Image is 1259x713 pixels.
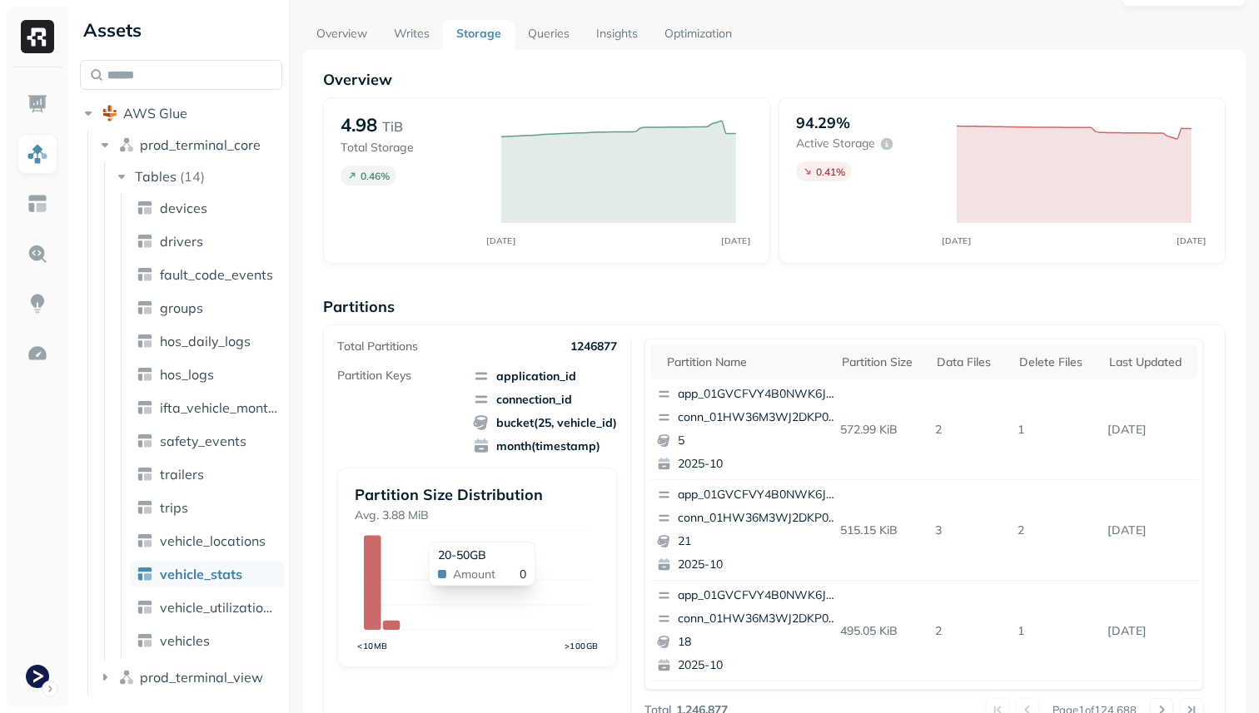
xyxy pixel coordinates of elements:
p: Partition Keys [337,368,411,384]
span: vehicles [160,632,210,649]
p: 495.05 KiB [834,616,929,646]
p: 21 [678,533,839,550]
span: groups [160,300,203,316]
img: Query Explorer [27,243,48,265]
span: AWS Glue [123,105,187,121]
span: trips [160,499,188,516]
img: table [137,433,153,449]
p: app_01GVCFVY4B0NWK6JYK87JP2WRP [678,587,839,604]
img: table [137,532,153,549]
span: safety_events [160,433,246,449]
p: Avg. 3.88 MiB [355,508,600,523]
p: Partition Size Distribution [355,485,600,504]
p: 0.46 % [361,170,390,182]
span: application_id [473,368,617,384]
a: Insights [583,20,651,50]
img: table [137,599,153,616]
p: 1246877 [570,339,617,354]
img: table [137,300,153,316]
button: app_01GVCFVY4B0NWK6JYK87JP2WRPconn_01HW36M3WJ2DKP0G3GKRT3BB8P212025-10 [650,480,847,580]
p: Overview [323,70,1226,89]
p: 572.99 KiB [834,415,929,444]
img: table [137,566,153,582]
p: ( 14 ) [180,168,205,185]
span: vehicle_locations [160,532,266,549]
p: 3 [928,516,1011,545]
a: devices [130,195,285,221]
a: trailers [130,461,285,488]
div: Last updated [1109,354,1189,370]
img: table [137,200,153,216]
p: 18 [678,634,839,651]
a: vehicle_locations [130,527,285,554]
img: Assets [27,143,48,165]
button: Tables(14) [113,163,284,190]
img: Asset Explorer [27,193,48,215]
p: 2 [1011,516,1101,545]
img: table [137,266,153,283]
a: safety_events [130,428,285,454]
span: hos_logs [160,366,214,383]
span: connection_id [473,391,617,408]
p: conn_01HW36M3WJ2DKP0G3GKRT3BB8P [678,409,839,426]
tspan: >100GB [565,641,599,651]
a: fault_code_events [130,261,285,288]
span: month(timestamp) [473,438,617,454]
img: namespace [118,136,135,153]
p: 2 [928,415,1011,444]
button: prod_terminal_view [97,664,283,691]
a: Writes [381,20,443,50]
img: Ryft [21,20,54,53]
p: conn_01HW36M3WJ2DKP0G3GKRT3BB8P [678,611,839,627]
a: Overview [303,20,381,50]
a: hos_daily_logs [130,328,285,354]
p: 1 [1011,616,1101,646]
img: table [137,466,153,483]
p: Oct 2, 2025 [1101,516,1197,545]
p: Partitions [323,297,1226,316]
span: fault_code_events [160,266,273,283]
span: Tables [135,168,177,185]
a: Queries [515,20,583,50]
tspan: [DATE] [943,235,972,245]
tspan: [DATE] [722,235,751,245]
span: bucket(25, vehicle_id) [473,414,617,431]
img: Insights [27,293,48,314]
p: Total Storage [341,140,485,156]
img: table [137,333,153,349]
span: drivers [160,233,203,250]
a: trips [130,494,285,521]
p: app_01GVCFVY4B0NWK6JYK87JP2WRP [678,487,839,503]
a: vehicle_stats [130,561,285,587]
span: vehicle_utilization_day [160,599,278,616]
div: Partition size [842,354,921,370]
span: prod_terminal_view [140,669,263,686]
p: 2025-10 [678,657,839,674]
span: ifta_vehicle_months [160,399,278,416]
img: namespace [118,669,135,686]
a: ifta_vehicle_months [130,394,285,421]
span: prod_terminal_core [140,136,261,153]
a: vehicle_utilization_day [130,594,285,621]
p: 2 [928,616,1011,646]
div: Delete Files [1019,354,1092,370]
div: Partition name [667,354,825,370]
img: root [102,105,118,121]
a: groups [130,295,285,321]
span: devices [160,200,207,216]
tspan: <10MB [357,641,388,651]
a: drivers [130,228,285,255]
a: vehicles [130,627,285,654]
p: Total Partitions [337,339,418,354]
span: trailers [160,466,204,483]
div: Data Files [937,354,1003,370]
img: Dashboard [27,93,48,115]
p: Active storage [796,136,875,151]
span: vehicle_stats [160,566,242,582]
p: 2025-10 [678,557,839,573]
p: Oct 2, 2025 [1101,415,1197,444]
button: AWS Glue [80,100,282,126]
p: app_01GVCFVY4B0NWK6JYK87JP2WRP [678,386,839,403]
img: table [137,632,153,649]
button: app_01GVCFVY4B0NWK6JYK87JP2WRPconn_01HW36M3WJ2DKP0G3GKRT3BB8P182025-10 [650,581,847,681]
